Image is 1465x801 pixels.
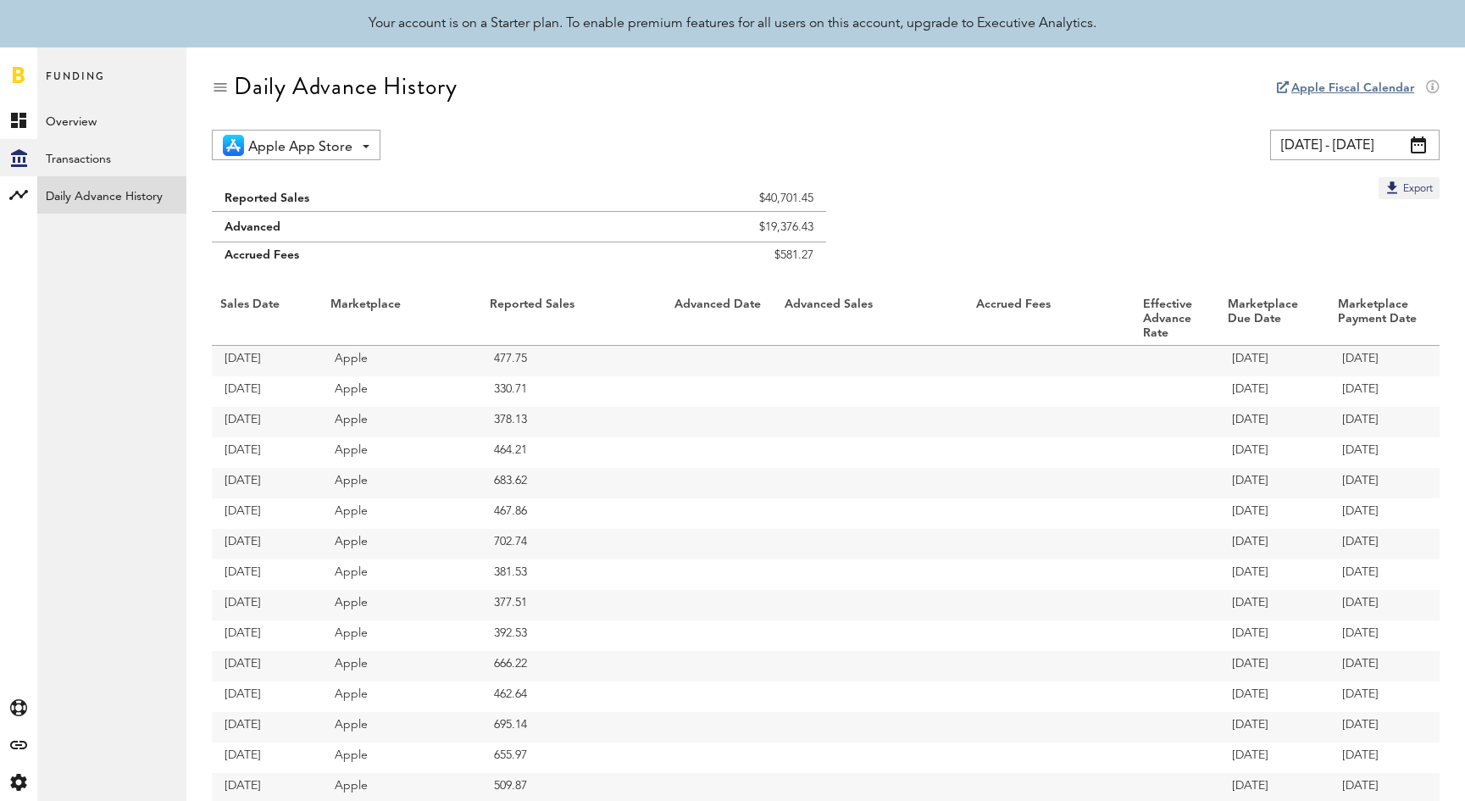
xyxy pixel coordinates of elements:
[1329,712,1440,743] td: [DATE]
[1135,293,1219,346] th: Effective Advance Rate
[1219,529,1329,559] td: [DATE]
[481,743,667,773] td: 655.97
[322,620,481,651] td: Apple
[322,293,481,346] th: Marketplace
[212,242,568,277] td: Accrued Fees
[568,212,825,242] td: $19,376.43
[481,529,667,559] td: 702.74
[1219,590,1329,620] td: [DATE]
[322,712,481,743] td: Apple
[322,681,481,712] td: Apple
[223,135,244,156] img: 21.png
[481,712,667,743] td: 695.14
[212,346,322,376] td: [DATE]
[212,293,322,346] th: Sales Date
[234,73,458,100] div: Daily Advance History
[568,242,825,277] td: $581.27
[212,498,322,529] td: [DATE]
[968,293,1135,346] th: Accrued Fees
[1219,437,1329,468] td: [DATE]
[322,468,481,498] td: Apple
[212,681,322,712] td: [DATE]
[46,66,105,102] span: Funding
[212,177,568,212] td: Reported Sales
[322,407,481,437] td: Apple
[1329,498,1440,529] td: [DATE]
[481,468,667,498] td: 683.62
[322,498,481,529] td: Apple
[1384,179,1401,196] img: Export
[1379,177,1440,199] button: Export
[1219,681,1329,712] td: [DATE]
[37,139,186,176] a: Transactions
[37,102,186,139] a: Overview
[1329,620,1440,651] td: [DATE]
[1329,346,1440,376] td: [DATE]
[322,559,481,590] td: Apple
[212,620,322,651] td: [DATE]
[322,376,481,407] td: Apple
[322,743,481,773] td: Apple
[481,437,667,468] td: 464.21
[212,437,322,468] td: [DATE]
[1329,559,1440,590] td: [DATE]
[1329,376,1440,407] td: [DATE]
[1219,620,1329,651] td: [DATE]
[212,743,322,773] td: [DATE]
[1219,293,1329,346] th: Marketplace Due Date
[322,590,481,620] td: Apple
[1329,529,1440,559] td: [DATE]
[568,177,825,212] td: $40,701.45
[212,468,322,498] td: [DATE]
[1329,681,1440,712] td: [DATE]
[481,651,667,681] td: 666.22
[481,293,667,346] th: Reported Sales
[1219,407,1329,437] td: [DATE]
[481,407,667,437] td: 378.13
[1219,712,1329,743] td: [DATE]
[1329,743,1440,773] td: [DATE]
[481,376,667,407] td: 330.71
[1329,468,1440,498] td: [DATE]
[212,559,322,590] td: [DATE]
[481,559,667,590] td: 381.53
[481,590,667,620] td: 377.51
[1329,590,1440,620] td: [DATE]
[212,590,322,620] td: [DATE]
[1219,346,1329,376] td: [DATE]
[481,620,667,651] td: 392.53
[1329,407,1440,437] td: [DATE]
[248,133,352,162] span: Apple App Store
[1219,376,1329,407] td: [DATE]
[481,681,667,712] td: 462.64
[212,407,322,437] td: [DATE]
[322,651,481,681] td: Apple
[1219,743,1329,773] td: [DATE]
[666,293,776,346] th: Advanced Date
[369,14,1096,34] div: Your account is on a Starter plan. To enable premium features for all users on this account, upgr...
[37,176,186,214] a: Daily Advance History
[1219,498,1329,529] td: [DATE]
[481,346,667,376] td: 477.75
[1329,437,1440,468] td: [DATE]
[212,212,568,242] td: Advanced
[212,651,322,681] td: [DATE]
[1333,750,1448,793] iframe: Opens a widget where you can find more information
[212,376,322,407] td: [DATE]
[1219,468,1329,498] td: [DATE]
[776,293,968,346] th: Advanced Sales
[212,529,322,559] td: [DATE]
[1219,651,1329,681] td: [DATE]
[1329,293,1440,346] th: Marketplace Payment Date
[1291,82,1414,94] a: Apple Fiscal Calendar
[322,437,481,468] td: Apple
[1329,651,1440,681] td: [DATE]
[1219,559,1329,590] td: [DATE]
[322,529,481,559] td: Apple
[481,498,667,529] td: 467.86
[322,346,481,376] td: Apple
[212,712,322,743] td: [DATE]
